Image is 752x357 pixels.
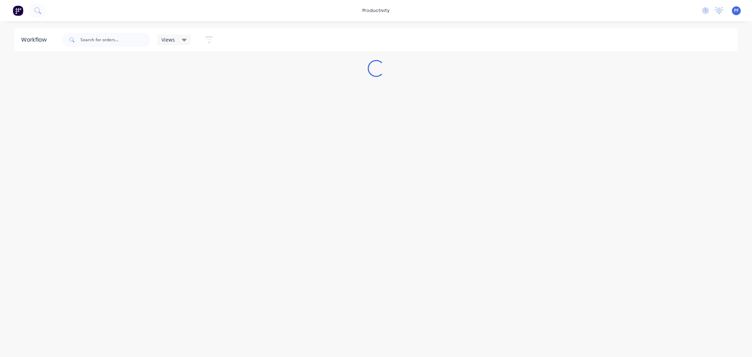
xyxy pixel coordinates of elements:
img: Factory [13,5,23,16]
div: productivity [359,5,393,16]
span: PF [734,7,739,14]
span: Views [161,36,175,43]
input: Search for orders... [80,33,150,47]
div: Workflow [21,36,50,44]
